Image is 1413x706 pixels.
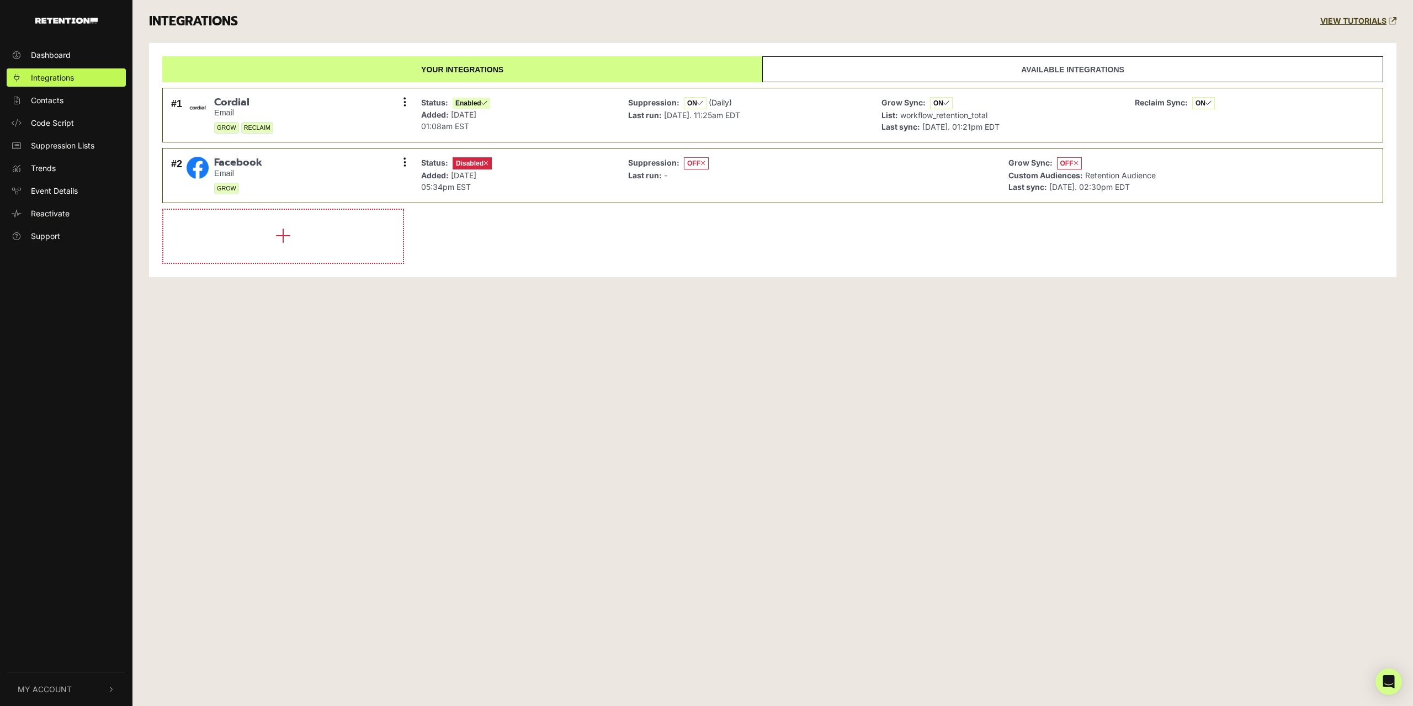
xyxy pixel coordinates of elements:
[31,94,63,106] span: Contacts
[628,171,662,180] strong: Last run:
[187,97,209,119] img: Cordial
[881,98,926,107] strong: Grow Sync:
[162,56,762,82] a: Your integrations
[684,97,706,109] span: ON
[421,158,448,167] strong: Status:
[421,110,476,131] span: [DATE] 01:08am EST
[7,136,126,155] a: Suppression Lists
[7,182,126,200] a: Event Details
[31,185,78,197] span: Event Details
[900,110,987,120] span: workflow_retention_total
[421,171,449,180] strong: Added:
[1057,157,1082,169] span: OFF
[31,230,60,242] span: Support
[1320,17,1396,26] a: VIEW TUTORIALS
[171,97,182,134] div: #1
[684,157,709,169] span: OFF
[7,114,126,132] a: Code Script
[1008,171,1083,180] strong: Custom Audiences:
[421,110,449,119] strong: Added:
[1008,182,1047,192] strong: Last sync:
[149,14,238,29] h3: INTEGRATIONS
[7,672,126,706] button: My Account
[7,159,126,177] a: Trends
[628,158,679,167] strong: Suppression:
[1192,97,1215,109] span: ON
[31,72,74,83] span: Integrations
[922,122,1000,131] span: [DATE]. 01:21pm EDT
[214,183,239,194] span: GROW
[187,157,209,179] img: Facebook
[628,98,679,107] strong: Suppression:
[7,227,126,245] a: Support
[664,110,740,120] span: [DATE]. 11:25am EDT
[628,110,662,120] strong: Last run:
[7,68,126,87] a: Integrations
[31,117,74,129] span: Code Script
[214,157,262,169] span: Facebook
[881,110,898,120] strong: List:
[31,208,70,219] span: Reactivate
[31,162,56,174] span: Trends
[7,91,126,109] a: Contacts
[930,97,953,109] span: ON
[453,98,490,109] span: Enabled
[1375,668,1402,695] div: Open Intercom Messenger
[881,122,920,131] strong: Last sync:
[1049,182,1130,192] span: [DATE]. 02:30pm EDT
[241,122,273,134] span: RECLAIM
[1135,98,1188,107] strong: Reclaim Sync:
[31,140,94,151] span: Suppression Lists
[453,157,492,169] span: Disabled
[664,171,667,180] span: -
[214,122,239,134] span: GROW
[214,169,262,178] small: Email
[18,683,72,695] span: My Account
[31,49,71,61] span: Dashboard
[214,108,273,118] small: Email
[171,157,182,194] div: #2
[421,98,448,107] strong: Status:
[7,204,126,222] a: Reactivate
[1085,171,1156,180] span: Retention Audience
[35,18,98,24] img: Retention.com
[1008,158,1053,167] strong: Grow Sync:
[762,56,1383,82] a: Available integrations
[709,98,732,107] span: (Daily)
[214,97,273,109] span: Cordial
[7,46,126,64] a: Dashboard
